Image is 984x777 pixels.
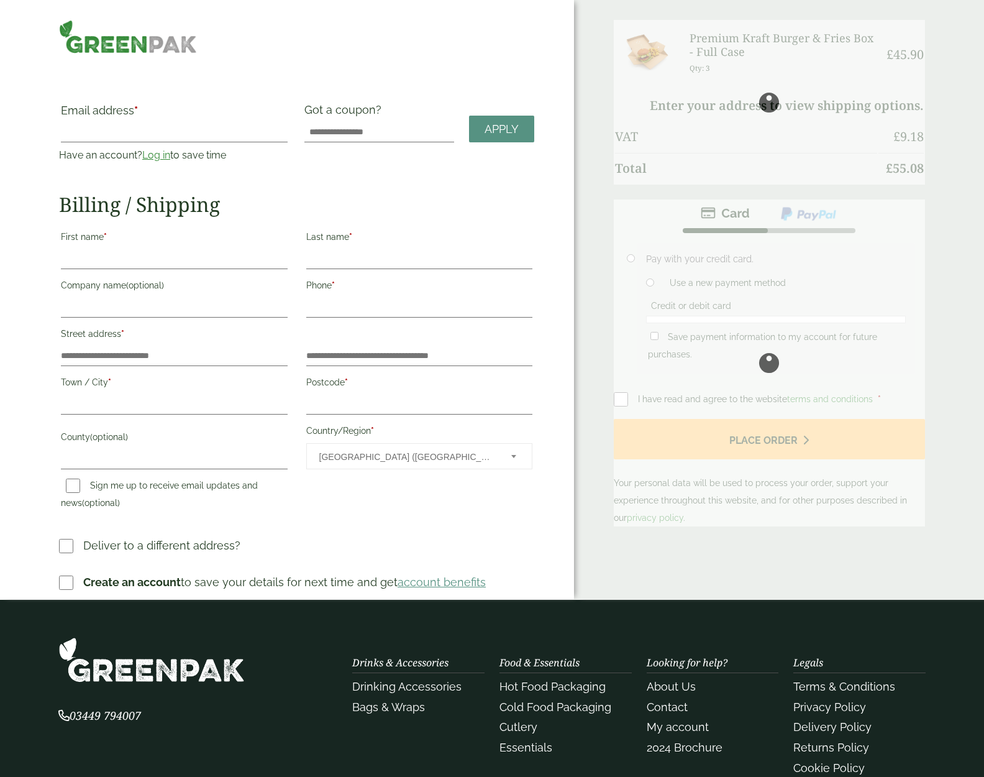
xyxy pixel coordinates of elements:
[61,228,287,249] label: First name
[647,741,722,754] a: 2024 Brochure
[58,637,245,683] img: GreenPak Supplies
[59,20,197,53] img: GreenPak Supplies
[352,701,425,714] a: Bags & Wraps
[306,422,532,443] label: Country/Region
[306,228,532,249] label: Last name
[61,428,287,449] label: County
[61,277,287,298] label: Company name
[352,680,462,693] a: Drinking Accessories
[793,720,872,733] a: Delivery Policy
[499,720,537,733] a: Cutlery
[61,105,287,122] label: Email address
[647,701,688,714] a: Contact
[58,710,141,722] a: 03449 794007
[66,479,80,493] input: Sign me up to receive email updates and news(optional)
[647,680,696,693] a: About Us
[142,149,170,161] a: Log in
[61,480,258,512] label: Sign me up to receive email updates and news
[134,104,138,117] abbr: required
[83,576,181,589] strong: Create an account
[345,377,348,387] abbr: required
[793,680,895,693] a: Terms & Conditions
[469,116,534,142] a: Apply
[332,280,335,290] abbr: required
[349,232,352,242] abbr: required
[61,374,287,395] label: Town / City
[83,574,486,591] p: to save your details for next time and get
[398,576,486,589] a: account benefits
[58,708,141,723] span: 03449 794007
[485,122,519,136] span: Apply
[83,537,240,554] p: Deliver to a different address?
[793,761,865,775] a: Cookie Policy
[306,374,532,395] label: Postcode
[90,432,128,442] span: (optional)
[647,720,709,733] a: My account
[82,498,120,508] span: (optional)
[61,325,287,346] label: Street address
[304,103,386,122] label: Got a coupon?
[126,280,164,290] span: (optional)
[371,426,374,436] abbr: required
[793,701,866,714] a: Privacy Policy
[319,444,494,470] span: United Kingdom (UK)
[306,277,532,298] label: Phone
[306,443,532,469] span: Country/Region
[499,741,552,754] a: Essentials
[108,377,111,387] abbr: required
[499,680,606,693] a: Hot Food Packaging
[59,193,534,216] h2: Billing / Shipping
[104,232,107,242] abbr: required
[499,701,611,714] a: Cold Food Packaging
[793,741,869,754] a: Returns Policy
[121,329,124,339] abbr: required
[59,148,289,163] p: Have an account? to save time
